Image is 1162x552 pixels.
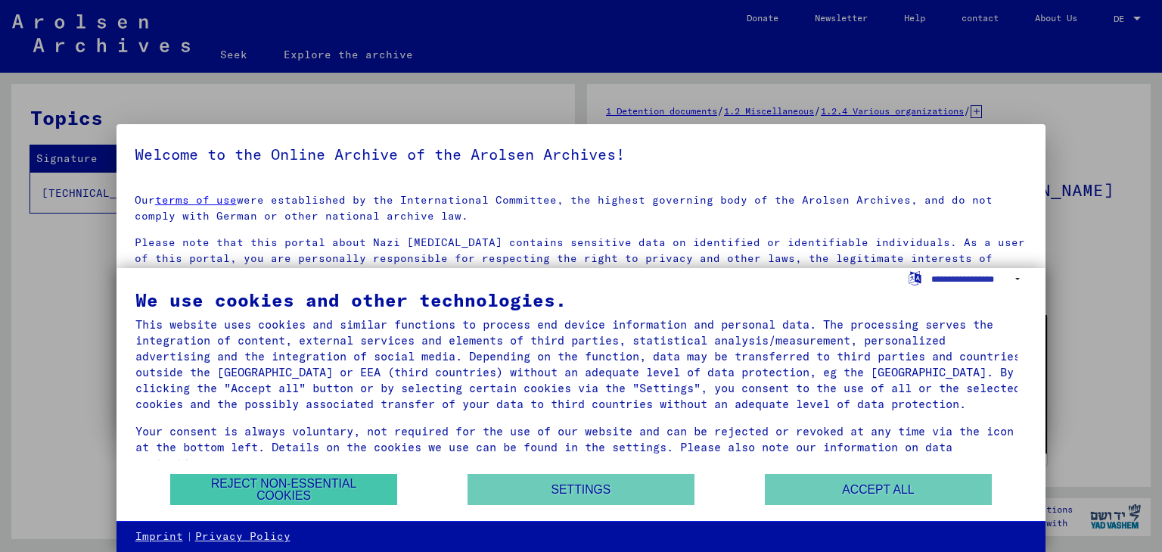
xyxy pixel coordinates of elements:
font: Accept all [842,483,914,496]
font: We use cookies and other technologies. [135,288,567,311]
font: Our [135,193,155,207]
font: were established by the International Committee, the highest governing body of the Arolsen Archiv... [135,193,993,223]
font: Imprint [135,529,183,543]
font: Please note that this portal about Nazi [MEDICAL_DATA] contains sensitive data on identified or i... [135,235,1025,297]
font: Your consent is always voluntary, not required for the use of our website and can be rejected or ... [135,424,1014,470]
font: Settings [551,483,611,496]
font: This website uses cookies and similar functions to process end device information and personal da... [135,317,1021,411]
a: terms of use [155,193,237,207]
font: Welcome to the Online Archive of the Arolsen Archives! [135,145,625,164]
font: Reject non-essential cookies [211,477,356,502]
font: Privacy Policy [195,529,290,543]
